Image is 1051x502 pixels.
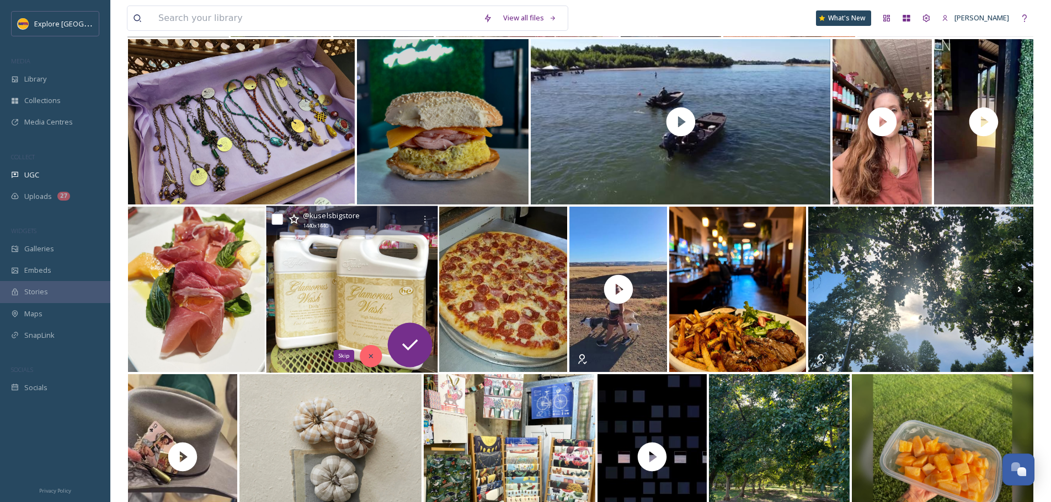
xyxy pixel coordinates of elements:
a: View all files [498,7,562,29]
div: 27 [57,192,70,201]
img: Nice skies 😊 #niceweather #chico #chicoca #buttecounty #motivation #positivity #skylovers #skypho... [808,207,1033,372]
span: WIDGETS [11,226,36,235]
img: thumbnail [934,39,1033,204]
span: Library [24,74,46,84]
span: SOCIALS [11,365,33,374]
a: Privacy Policy [39,483,71,496]
button: Open Chat [1002,454,1034,485]
span: [PERSON_NAME] [954,13,1009,23]
span: Media Centres [24,117,73,127]
img: Calling all Tyler Fans nows your chance to stock up on all your Favorite Glamour Wash Detergent f... [266,206,438,373]
img: 🔥 WEEKEND SPECIAL 🔥 STEAK TIPS: Sink your teeth into 12 oz. of marinated bavette, served with cri... [669,207,806,372]
img: thumbnail [833,39,932,204]
span: UGC [24,170,39,180]
span: COLLECT [11,153,35,161]
span: SnapLink [24,330,55,341]
span: MEDIA [11,57,30,65]
span: Galleries [24,244,54,254]
img: I got to see the wonderful Audrey Daniels this afternoon and catch up while picking out some love... [128,39,355,204]
a: What's New [816,10,871,26]
img: Prosciutto and Ha Lee Moua farm melon, mint, basil, lemon, olive oil, salt #granachico #chicoca #... [128,207,265,372]
span: 1440 x 1440 [303,222,328,230]
img: Butte%20County%20logo.png [18,18,29,29]
a: [PERSON_NAME] [936,7,1015,29]
img: 🚨 Something BIG is happening at Brooklyn Bagels 🚨 New flavors. New combos. Same fresh-baked bagel... [357,39,529,204]
span: @ kuselsbigstore [303,210,360,220]
span: Uploads [24,191,52,202]
span: Stories [24,287,48,297]
div: Skip [333,350,354,363]
img: thumbnail [569,207,668,372]
span: Explore [GEOGRAPHIC_DATA] [34,18,131,29]
img: thumbnail [531,39,830,204]
span: Embeds [24,265,51,276]
span: Socials [24,382,47,393]
span: Maps [24,309,42,319]
span: Privacy Policy [39,487,71,494]
img: Weekend plans? We’ve got one word: pizza. 🍕 Link in bio to order! #CelestinosNYPizza #ChicoCA #Ch... [439,207,568,372]
span: Collections [24,95,61,106]
input: Search your library [153,6,478,30]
